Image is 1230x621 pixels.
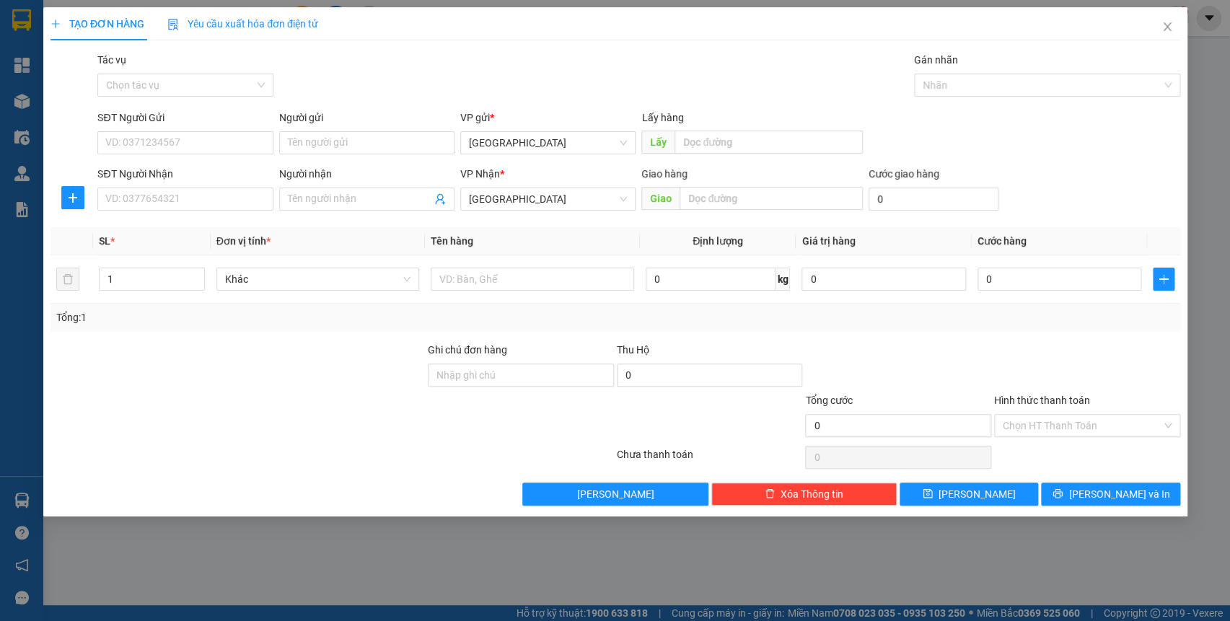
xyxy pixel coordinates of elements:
span: Tên hàng [431,235,473,247]
span: plus [50,19,61,29]
strong: CÔNG TY TNHH [67,7,149,21]
strong: Địa chỉ: [5,56,38,66]
button: Close [1146,7,1187,48]
span: plus [1154,273,1173,285]
input: Dọc đường [680,187,862,210]
span: delete [765,488,775,500]
span: SL [99,235,110,247]
button: save[PERSON_NAME] [900,483,1038,506]
span: Giao [641,187,680,210]
button: plus [1153,268,1174,291]
div: Người gửi [278,110,454,125]
span: [STREET_ADDRESS][PERSON_NAME] An Khê, [GEOGRAPHIC_DATA] [5,96,201,118]
div: Chưa thanh toán [615,446,804,472]
span: close [1161,21,1172,32]
div: SĐT Người Gửi [97,110,273,125]
label: Ghi chú đơn hàng [428,344,507,356]
div: SĐT Người Nhận [97,166,273,182]
span: Đà Nẵng [469,188,627,210]
span: Xóa Thông tin [781,486,843,502]
span: Giao hàng [641,168,688,180]
input: 0 [801,268,965,291]
button: delete [56,268,79,291]
input: VD: Bàn, Ghế [431,268,634,291]
span: Định lượng [693,235,743,247]
span: Khác [224,268,410,290]
span: Cước hàng [977,235,1026,247]
strong: Văn phòng đại diện – CN [GEOGRAPHIC_DATA] [5,83,208,94]
button: [PERSON_NAME] [522,483,708,506]
span: [GEOGRAPHIC_DATA], P. [GEOGRAPHIC_DATA], [GEOGRAPHIC_DATA] [5,56,197,77]
span: Lấy [641,131,675,154]
span: TẠO ĐƠN HÀNG [50,18,144,30]
button: printer[PERSON_NAME] và In [1041,483,1180,506]
span: Thu Hộ [616,344,649,356]
span: Tổng cước [805,395,852,406]
span: [PERSON_NAME] [939,486,1016,502]
label: Cước giao hàng [868,168,939,180]
span: printer [1053,488,1063,500]
label: Hình thức thanh toán [994,395,1090,406]
strong: Địa chỉ: [5,96,38,107]
button: plus [61,186,84,209]
span: VP Nhận [460,168,500,180]
div: Người nhận [278,166,454,182]
span: kg [776,268,790,291]
span: Đơn vị tính [216,235,270,247]
img: icon [167,19,179,30]
button: deleteXóa Thông tin [711,483,897,506]
span: [PERSON_NAME] và In [1068,486,1169,502]
div: VP gửi [460,110,636,125]
input: Cước giao hàng [868,188,998,211]
span: Yêu cầu xuất hóa đơn điện tử [167,18,318,30]
span: [PERSON_NAME] [576,486,654,502]
input: Ghi chú đơn hàng [428,364,614,387]
span: Bình Định [469,132,627,154]
div: Tổng: 1 [56,309,475,325]
strong: VẬN TẢI Ô TÔ KIM LIÊN [46,23,170,37]
input: Dọc đường [675,131,862,154]
span: plus [61,192,83,203]
span: Giá trị hàng [801,235,855,247]
strong: Trụ sở Công ty [5,43,69,53]
label: Tác vụ [97,54,126,66]
label: Gán nhãn [913,54,957,66]
span: Lấy hàng [641,112,683,123]
span: save [923,488,933,500]
span: user-add [434,193,446,205]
